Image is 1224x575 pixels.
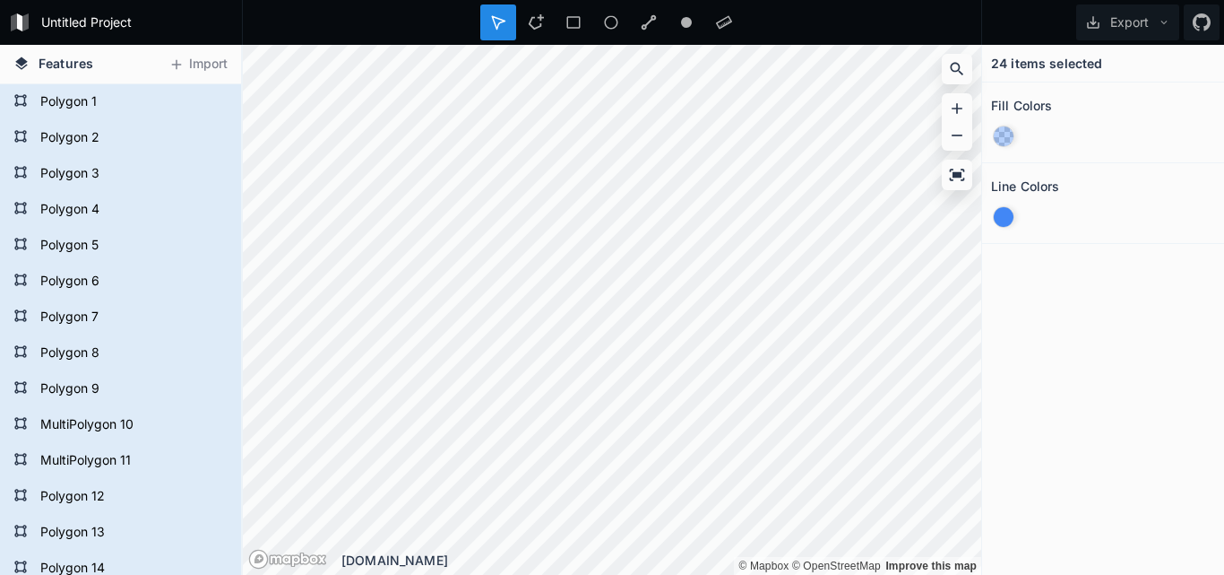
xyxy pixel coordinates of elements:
button: Export [1076,4,1179,40]
h2: Fill Colors [991,91,1053,119]
button: Import [159,50,237,79]
a: OpenStreetMap [792,560,881,572]
h2: Line Colors [991,172,1060,200]
h4: 24 items selected [991,54,1102,73]
div: [DOMAIN_NAME] [341,551,981,570]
a: Mapbox logo [248,549,327,570]
a: Mapbox [738,560,789,572]
span: Features [39,54,93,73]
a: Map feedback [885,560,977,572]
